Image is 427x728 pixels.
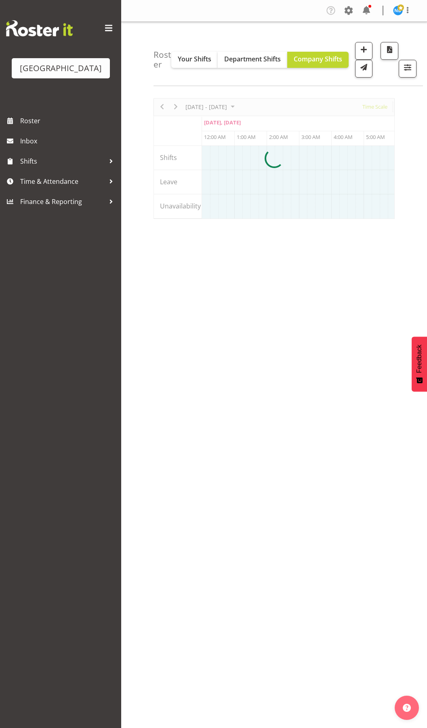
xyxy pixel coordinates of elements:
span: Finance & Reporting [20,196,105,208]
button: Department Shifts [218,52,287,68]
span: Feedback [416,345,423,373]
button: Filter Shifts [399,60,416,78]
button: Add a new shift [355,42,373,60]
span: Shifts [20,155,105,167]
span: Your Shifts [178,55,211,63]
button: Your Shifts [171,52,218,68]
button: Send a list of all shifts for the selected filtered period to all rostered employees. [355,60,373,78]
button: Feedback - Show survey [412,337,427,391]
button: Download a PDF of the roster according to the set date range. [381,42,398,60]
span: Inbox [20,135,117,147]
span: Company Shifts [294,55,342,63]
div: [GEOGRAPHIC_DATA] [20,62,102,74]
button: Company Shifts [287,52,349,68]
img: nicoel-boschman11219.jpg [393,6,403,15]
h4: Roster [154,50,171,69]
img: help-xxl-2.png [403,704,411,712]
span: Roster [20,115,117,127]
span: Department Shifts [224,55,281,63]
img: Rosterit website logo [6,20,73,36]
span: Time & Attendance [20,175,105,187]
